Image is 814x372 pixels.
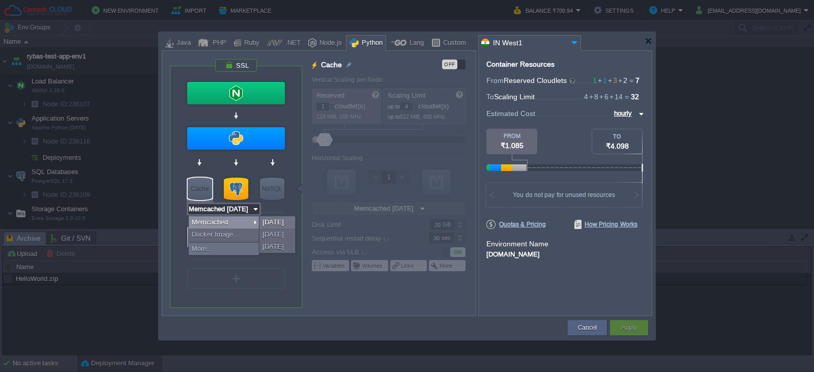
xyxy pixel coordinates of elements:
[440,36,466,51] div: Custom
[189,228,259,241] div: Docker Image...
[486,108,535,119] span: Estimated Cost
[189,243,259,255] div: More...
[606,142,629,150] span: ₹4.098
[588,93,598,101] span: 8
[259,241,295,253] div: [DATE]
[210,36,226,51] div: PHP
[627,76,635,84] span: =
[189,216,259,228] div: Memcached
[316,36,342,51] div: Node.js
[588,93,594,101] span: +
[607,76,617,84] span: 3
[635,76,639,84] span: 7
[173,36,191,51] div: Java
[592,133,642,139] div: TO
[623,93,631,101] span: =
[607,76,613,84] span: +
[574,220,637,229] span: How Pricing Works
[597,76,603,84] span: +
[504,76,576,84] span: Reserved Cloudlets
[259,228,295,241] div: [DATE]
[608,93,615,101] span: +
[486,93,494,101] span: To
[608,93,623,101] span: 14
[259,216,295,228] div: [DATE]
[598,93,604,101] span: +
[486,61,555,68] div: Container Resources
[621,323,636,333] button: Apply
[593,76,597,84] span: 1
[578,323,597,333] button: Cancel
[187,127,285,150] div: Application Servers
[187,268,285,289] div: Create New Layer
[501,141,524,150] span: ₹1.085
[486,249,644,258] div: [DOMAIN_NAME]
[486,133,537,139] div: FROM
[486,76,504,84] span: From
[598,93,608,101] span: 6
[494,93,535,101] span: Scaling Limit
[187,226,213,248] div: Storage Containers
[406,36,424,51] div: Lang
[260,178,284,200] div: NoSQL
[584,93,588,101] span: 4
[188,178,212,200] div: Cache
[617,76,623,84] span: +
[359,36,383,51] div: Python
[617,76,627,84] span: 2
[187,82,285,104] div: Load Balancer
[631,93,639,101] span: 32
[597,76,607,84] span: 1
[486,240,548,248] label: Environment Name
[224,178,248,200] div: SQL Databases
[282,36,301,51] div: .NET
[486,220,546,229] span: Quotas & Pricing
[260,178,284,200] div: NoSQL Databases
[241,36,259,51] div: Ruby
[442,60,457,69] div: OFF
